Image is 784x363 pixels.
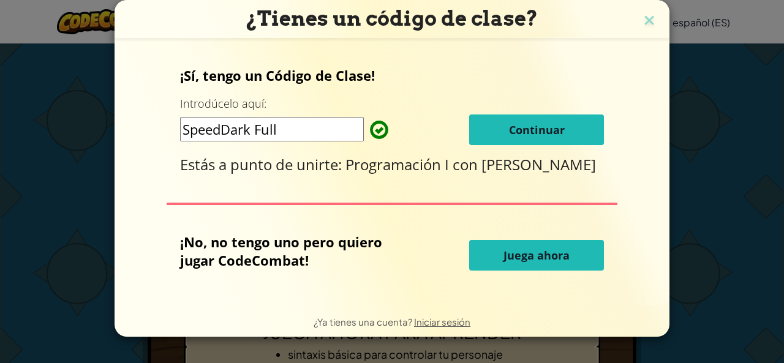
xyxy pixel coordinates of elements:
a: Iniciar sesión [414,316,470,327]
font: ¿Ya tienes una cuenta? [314,316,412,327]
img: icono de cerrar [641,12,657,31]
font: Juega ahora [503,248,570,263]
font: Introdúcelo aquí: [180,96,266,111]
button: Juega ahora [469,240,604,271]
font: Continuar [509,122,565,137]
font: ¡No, no tengo uno pero quiero jugar CodeCombat! [180,233,382,269]
font: Programación I [345,154,449,174]
font: ¡Sí, tengo un Código de Clase! [180,66,375,84]
font: ¿Tienes un código de clase? [246,6,538,31]
font: con [453,154,478,174]
font: [PERSON_NAME] [481,154,596,174]
button: Continuar [469,114,604,145]
font: Estás a punto de unirte: [180,154,342,174]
